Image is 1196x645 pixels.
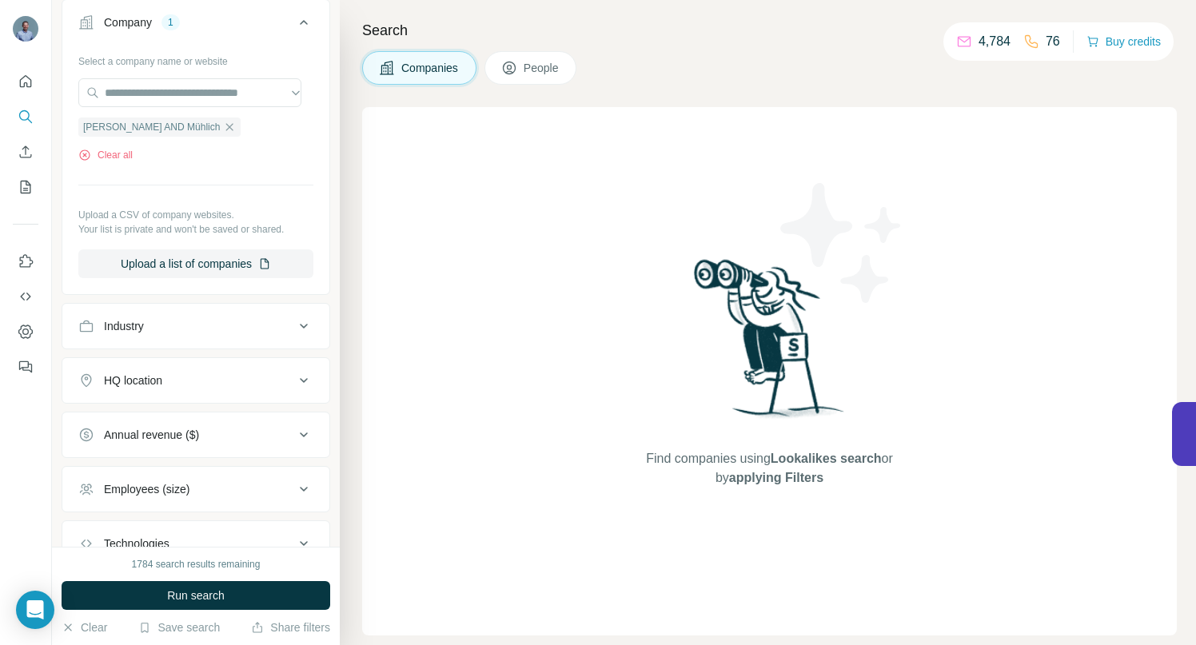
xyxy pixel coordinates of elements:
button: Enrich CSV [13,137,38,166]
button: Company1 [62,3,329,48]
span: [PERSON_NAME] AND Mühlich [83,120,220,134]
p: 76 [1046,32,1060,51]
div: Employees (size) [104,481,189,497]
button: Dashboard [13,317,38,346]
button: Clear all [78,148,133,162]
div: Open Intercom Messenger [16,591,54,629]
div: 1784 search results remaining [132,557,261,571]
button: Clear [62,619,107,635]
div: Technologies [104,536,169,551]
div: Annual revenue ($) [104,427,199,443]
button: Use Surfe API [13,282,38,311]
span: Lookalikes search [771,452,882,465]
img: Surfe Illustration - Woman searching with binoculars [687,255,853,433]
button: Buy credits [1086,30,1161,53]
img: Surfe Illustration - Stars [770,171,914,315]
button: Upload a list of companies [78,249,313,278]
button: Feedback [13,352,38,381]
span: applying Filters [729,471,823,484]
img: Avatar [13,16,38,42]
button: Run search [62,581,330,610]
span: Run search [167,587,225,603]
button: My lists [13,173,38,201]
button: Share filters [251,619,330,635]
button: Employees (size) [62,470,329,508]
div: Select a company name or website [78,48,313,69]
p: 4,784 [979,32,1011,51]
div: Company [104,14,152,30]
div: Industry [104,318,144,334]
h4: Search [362,19,1177,42]
button: Search [13,102,38,131]
button: Use Surfe on LinkedIn [13,247,38,276]
div: 1 [161,15,180,30]
span: Companies [401,60,460,76]
button: Save search [138,619,220,635]
button: Technologies [62,524,329,563]
span: People [524,60,560,76]
button: HQ location [62,361,329,400]
p: Upload a CSV of company websites. [78,208,313,222]
p: Your list is private and won't be saved or shared. [78,222,313,237]
button: Quick start [13,67,38,96]
span: Find companies using or by [641,449,897,488]
button: Annual revenue ($) [62,416,329,454]
button: Industry [62,307,329,345]
div: HQ location [104,372,162,388]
